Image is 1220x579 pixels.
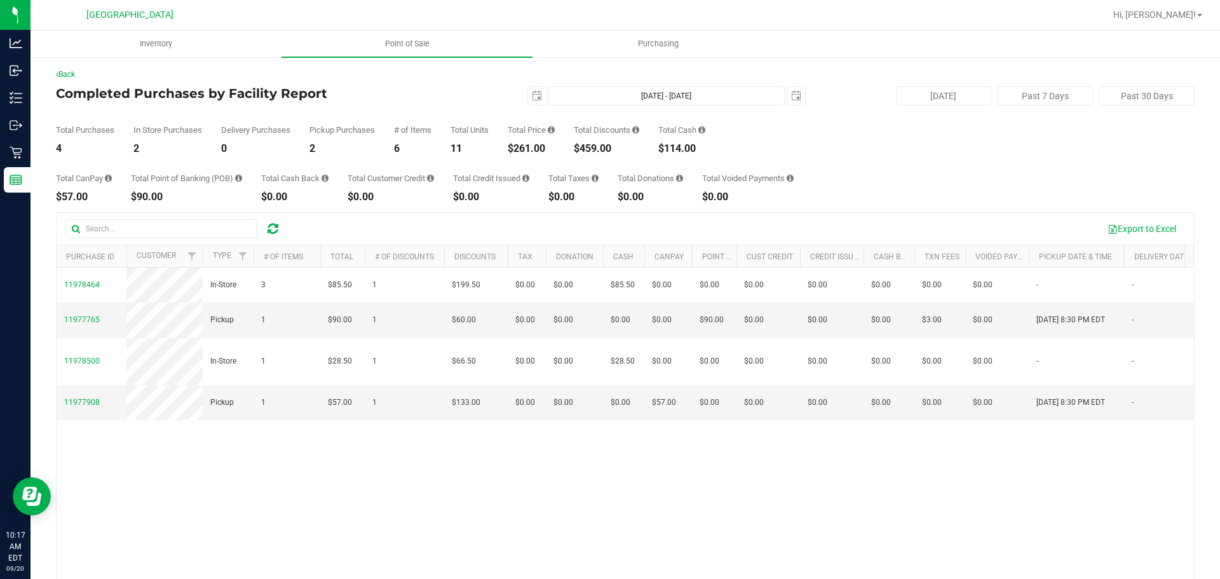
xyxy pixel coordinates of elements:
a: Type [213,251,231,260]
a: Purchase ID [66,252,114,261]
div: 2 [309,144,375,154]
span: $0.00 [922,279,942,291]
span: $0.00 [652,355,672,367]
span: $0.00 [611,314,630,326]
span: $57.00 [328,397,352,409]
span: $0.00 [808,397,827,409]
span: $66.50 [452,355,476,367]
span: 11977908 [64,398,100,407]
a: Txn Fees [925,252,959,261]
div: Total Cash [658,126,705,134]
span: Hi, [PERSON_NAME]! [1113,10,1196,20]
span: $60.00 [452,314,476,326]
i: Sum of the successful, non-voided CanPay payment transactions for all purchases in the date range. [105,174,112,182]
span: $0.00 [515,279,535,291]
input: Search... [66,219,257,238]
span: $0.00 [744,355,764,367]
div: $0.00 [348,192,434,202]
span: $0.00 [922,355,942,367]
span: $0.00 [611,397,630,409]
inline-svg: Inventory [10,92,22,104]
span: $0.00 [808,314,827,326]
span: $0.00 [700,397,719,409]
a: Discounts [454,252,496,261]
div: $57.00 [56,192,112,202]
i: Sum of the total taxes for all purchases in the date range. [592,174,599,182]
div: Total Taxes [548,174,599,182]
span: Pickup [210,397,234,409]
span: 1 [261,397,266,409]
div: $90.00 [131,192,242,202]
div: 4 [56,144,114,154]
span: $90.00 [328,314,352,326]
span: $0.00 [744,397,764,409]
span: 11978464 [64,280,100,289]
div: 0 [221,144,290,154]
span: $0.00 [808,355,827,367]
span: - [1132,355,1134,367]
span: $133.00 [452,397,480,409]
span: 1 [372,355,377,367]
a: # of Discounts [375,252,434,261]
span: 11978500 [64,357,100,365]
span: $0.00 [553,279,573,291]
span: 1 [372,314,377,326]
a: Cust Credit [747,252,793,261]
div: Total Discounts [574,126,639,134]
div: $0.00 [548,192,599,202]
div: # of Items [394,126,431,134]
span: $0.00 [553,314,573,326]
a: Purchasing [532,31,783,57]
div: $459.00 [574,144,639,154]
div: Total Customer Credit [348,174,434,182]
span: $0.00 [652,314,672,326]
span: $0.00 [700,279,719,291]
a: Point of Sale [281,31,532,57]
div: Total Voided Payments [702,174,794,182]
span: $28.50 [611,355,635,367]
span: In-Store [210,355,236,367]
span: $0.00 [515,355,535,367]
span: select [787,87,805,105]
span: [DATE] 8:30 PM EDT [1036,314,1105,326]
span: $0.00 [871,279,891,291]
button: Past 7 Days [998,86,1093,106]
i: Sum of the successful, non-voided payments using account credit for all purchases in the date range. [427,174,434,182]
button: Export to Excel [1099,218,1184,240]
span: $28.50 [328,355,352,367]
a: Delivery Date [1134,252,1188,261]
div: $261.00 [508,144,555,154]
a: Cash Back [874,252,916,261]
span: $0.00 [973,355,993,367]
div: $114.00 [658,144,705,154]
a: Voided Payment [975,252,1038,261]
span: $0.00 [973,279,993,291]
span: 1 [261,314,266,326]
div: Total Units [451,126,489,134]
inline-svg: Retail [10,146,22,159]
span: $0.00 [871,314,891,326]
i: Sum of all account credit issued for all refunds from returned purchases in the date range. [522,174,529,182]
span: $3.00 [922,314,942,326]
div: 11 [451,144,489,154]
div: Total CanPay [56,174,112,182]
span: $85.50 [328,279,352,291]
i: Sum of all voided payment transaction amounts, excluding tips and transaction fees, for all purch... [787,174,794,182]
a: Customer [137,251,176,260]
a: Donation [556,252,593,261]
a: Total [330,252,353,261]
a: Inventory [30,31,281,57]
span: - [1132,397,1134,409]
a: Cash [613,252,634,261]
a: CanPay [654,252,684,261]
div: $0.00 [261,192,329,202]
div: In Store Purchases [133,126,202,134]
div: Total Cash Back [261,174,329,182]
span: $199.50 [452,279,480,291]
div: Total Price [508,126,555,134]
inline-svg: Outbound [10,119,22,132]
div: $0.00 [453,192,529,202]
a: Back [56,70,75,79]
a: Pickup Date & Time [1039,252,1112,261]
span: - [1036,279,1038,291]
